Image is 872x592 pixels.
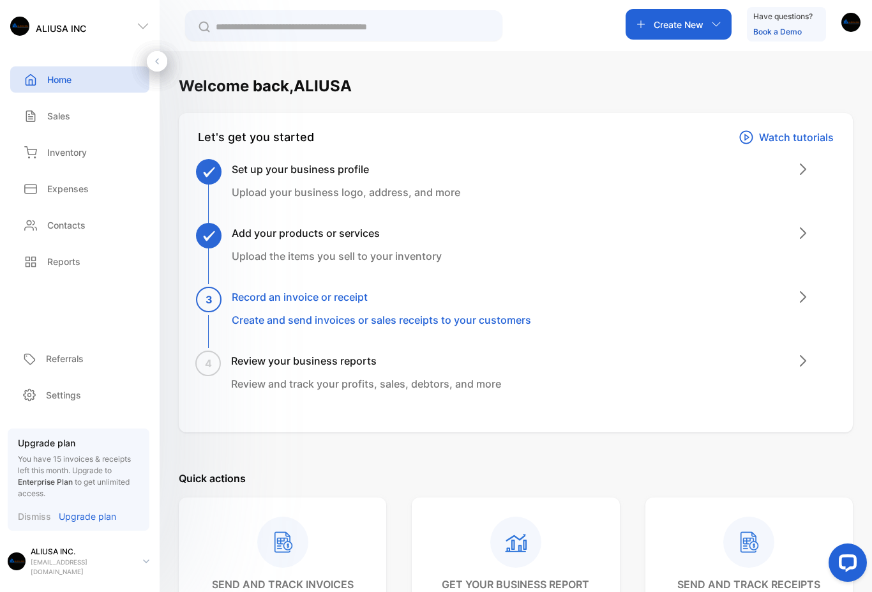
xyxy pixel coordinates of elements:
p: Upgrade plan [59,510,116,523]
img: avatar [841,13,861,32]
p: Contacts [47,218,86,232]
p: Sales [47,109,70,123]
button: Create New [626,9,732,40]
span: 3 [206,292,213,307]
p: send and track invoices [212,577,354,592]
p: Referrals [46,352,84,365]
p: Watch tutorials [759,130,834,145]
p: Upload your business logo, address, and more [232,185,460,200]
p: get your business report [442,577,589,592]
span: Upgrade to to get unlimited access. [18,466,130,498]
h3: Review your business reports [231,353,501,368]
a: Book a Demo [753,27,802,36]
p: Dismiss [18,510,51,523]
h3: Set up your business profile [232,162,460,177]
img: profile [8,552,26,570]
h3: Add your products or services [232,225,442,241]
div: Let's get you started [198,128,314,146]
p: Reports [47,255,80,268]
a: Watch tutorials [739,128,834,146]
iframe: LiveChat chat widget [818,538,872,592]
img: logo [10,17,29,36]
p: Upgrade plan [18,436,139,450]
p: Settings [46,388,81,402]
p: Upload the items you sell to your inventory [232,248,442,264]
p: Home [47,73,71,86]
h1: Welcome back, ALIUSA [179,75,352,98]
a: Upgrade plan [51,510,116,523]
h3: Record an invoice or receipt [232,289,531,305]
p: ALIUSA INC. [31,546,133,558]
p: Create New [654,18,703,31]
p: Create and send invoices or sales receipts to your customers [232,312,531,328]
span: 4 [205,356,212,371]
p: You have 15 invoices & receipts left this month. [18,453,139,499]
p: send and track receipts [677,577,820,592]
p: ALIUSA INC [36,22,86,35]
p: Review and track your profits, sales, debtors, and more [231,376,501,391]
p: Inventory [47,146,87,159]
p: Have questions? [753,10,813,23]
p: [EMAIL_ADDRESS][DOMAIN_NAME] [31,558,133,577]
span: Enterprise Plan [18,477,73,487]
p: Quick actions [179,471,853,486]
p: Expenses [47,182,89,195]
button: avatar [841,9,861,40]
